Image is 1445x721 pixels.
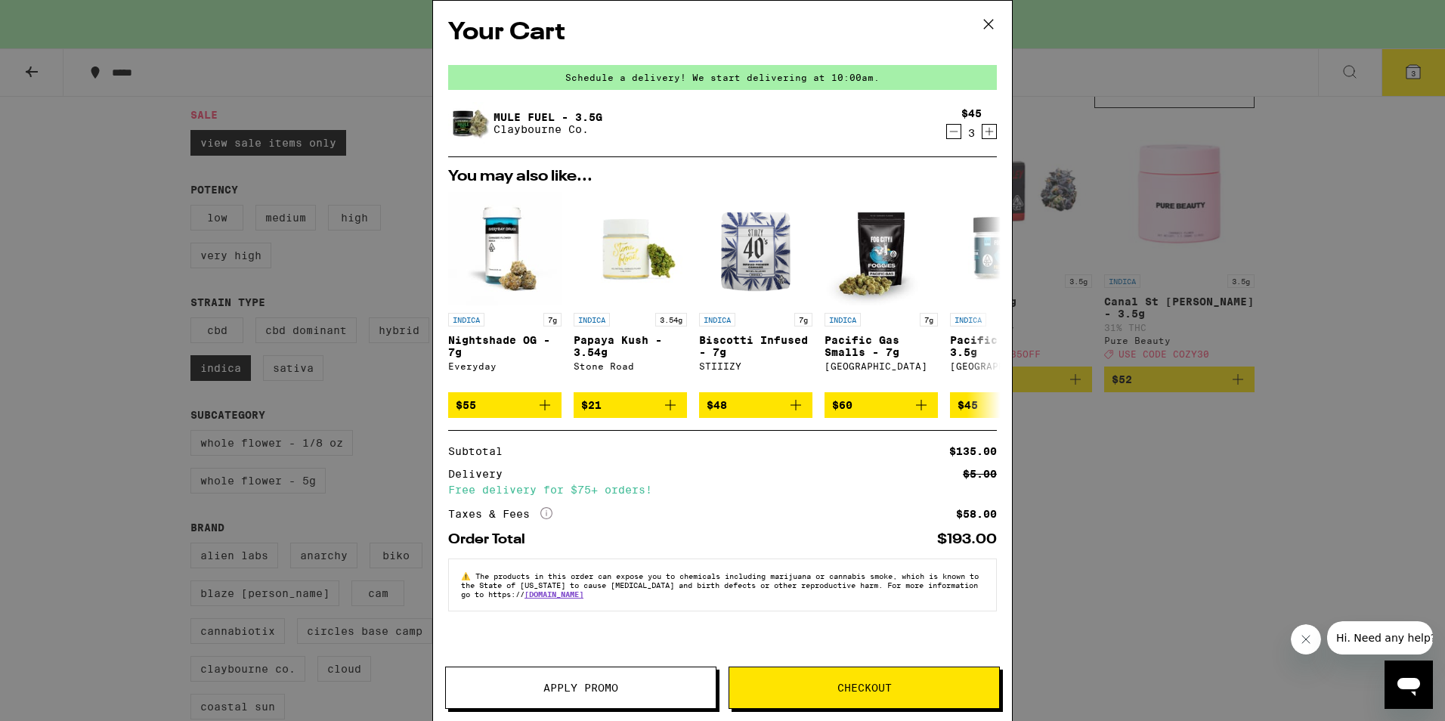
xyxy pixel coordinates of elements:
a: Mule Fuel - 3.5g [494,111,602,123]
button: Add to bag [448,392,562,418]
p: Biscotti Infused - 7g [699,334,812,358]
span: $21 [581,399,602,411]
div: Delivery [448,469,513,479]
span: The products in this order can expose you to chemicals including marijuana or cannabis smoke, whi... [461,571,979,599]
iframe: Button to launch messaging window [1385,661,1433,709]
p: Pacific Gas - 3.5g [950,334,1063,358]
a: Open page for Nightshade OG - 7g from Everyday [448,192,562,392]
a: Open page for Pacific Gas - 3.5g from Fog City Farms [950,192,1063,392]
img: Everyday - Nightshade OG - 7g [448,192,562,305]
a: Open page for Pacific Gas Smalls - 7g from Fog City Farms [825,192,938,392]
p: 7g [794,313,812,326]
span: $48 [707,399,727,411]
div: Stone Road [574,361,687,371]
div: [GEOGRAPHIC_DATA] [825,361,938,371]
p: 3.54g [655,313,687,326]
p: INDICA [699,313,735,326]
span: ⚠️ [461,571,475,580]
p: INDICA [825,313,861,326]
button: Add to bag [950,392,1063,418]
span: Checkout [837,682,892,693]
div: $45 [961,107,982,119]
span: $60 [832,399,852,411]
div: $58.00 [956,509,997,519]
div: Schedule a delivery! We start delivering at 10:00am. [448,65,997,90]
span: $45 [958,399,978,411]
p: Nightshade OG - 7g [448,334,562,358]
button: Add to bag [699,392,812,418]
button: Add to bag [825,392,938,418]
div: Order Total [448,533,536,546]
div: Free delivery for $75+ orders! [448,484,997,495]
img: Fog City Farms - Pacific Gas Smalls - 7g [825,192,938,305]
img: STIIIZY - Biscotti Infused - 7g [699,192,812,305]
div: Taxes & Fees [448,507,552,521]
span: $55 [456,399,476,411]
div: STIIIZY [699,361,812,371]
span: Hi. Need any help? [9,11,109,23]
p: Papaya Kush - 3.54g [574,334,687,358]
h2: Your Cart [448,16,997,50]
button: Apply Promo [445,667,716,709]
p: Claybourne Co. [494,123,602,135]
button: Decrement [946,124,961,139]
div: 3 [961,127,982,139]
a: Open page for Biscotti Infused - 7g from STIIIZY [699,192,812,392]
div: [GEOGRAPHIC_DATA] [950,361,1063,371]
p: 7g [543,313,562,326]
iframe: Message from company [1327,621,1433,654]
a: [DOMAIN_NAME] [524,589,583,599]
div: Subtotal [448,446,513,456]
img: Fog City Farms - Pacific Gas - 3.5g [950,192,1063,305]
div: $135.00 [949,446,997,456]
span: Apply Promo [543,682,618,693]
p: INDICA [950,313,986,326]
h2: You may also like... [448,169,997,184]
iframe: Close message [1291,624,1321,654]
div: Everyday [448,361,562,371]
button: Checkout [729,667,1000,709]
a: Open page for Papaya Kush - 3.54g from Stone Road [574,192,687,392]
p: 7g [920,313,938,326]
div: $193.00 [937,533,997,546]
button: Increment [982,124,997,139]
div: $5.00 [963,469,997,479]
img: Mule Fuel - 3.5g [448,102,490,144]
img: Stone Road - Papaya Kush - 3.54g [574,192,687,305]
p: Pacific Gas Smalls - 7g [825,334,938,358]
p: INDICA [574,313,610,326]
button: Add to bag [574,392,687,418]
